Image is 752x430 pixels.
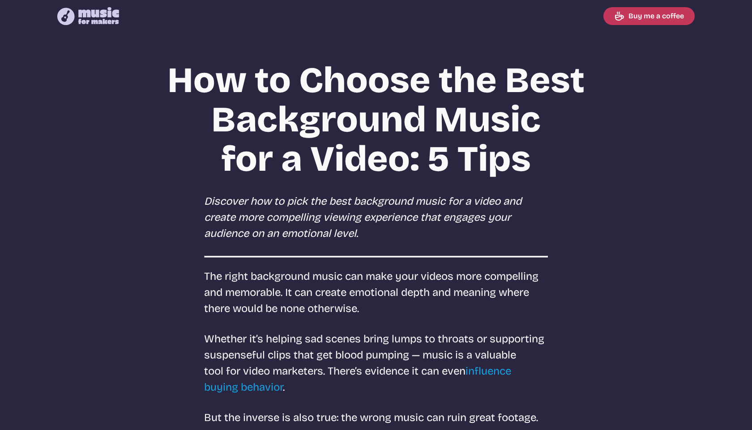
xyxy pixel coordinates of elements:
[603,7,695,25] a: Buy me a coffee
[204,195,521,240] em: Discover how to pick the best background music for a video and create more compelling viewing exp...
[204,268,548,316] p: The right background music can make your videos more compelling and memorable. It can create emot...
[204,409,548,426] p: But the inverse is also true: the wrong music can ruin great footage.
[204,331,548,395] p: Whether it’s helping sad scenes bring lumps to throats or supporting suspenseful clips that get b...
[161,61,591,179] h1: How to Choose the Best Background Music for a Video: 5 Tips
